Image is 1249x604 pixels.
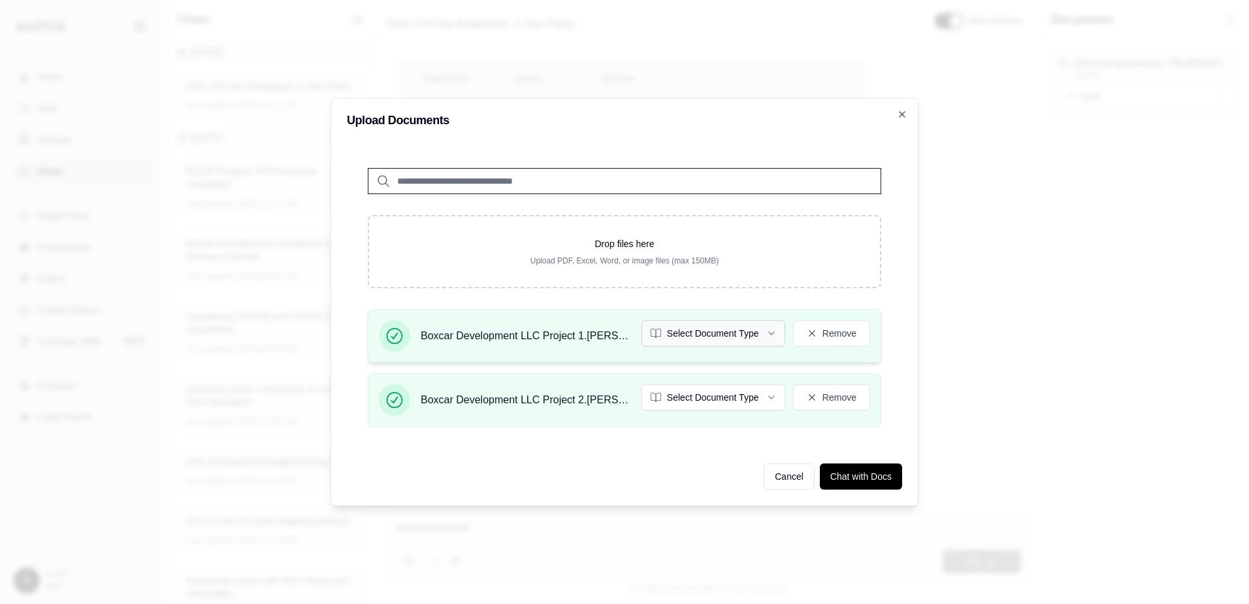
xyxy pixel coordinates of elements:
button: Cancel [764,463,815,490]
h2: Upload Documents [347,114,902,126]
button: Remove [793,320,870,346]
p: Upload PDF, Excel, Word, or image files (max 150MB) [390,256,859,266]
button: Remove [793,384,870,411]
button: Chat with Docs [820,463,902,490]
span: Boxcar Development LLC Project 1.[PERSON_NAME] [PERSON_NAME] Cost and Terms.pdf [421,328,631,344]
span: Boxcar Development LLC Project 2.[PERSON_NAME] [PERSON_NAME] Cost and Terms.pdf [421,392,631,408]
p: Drop files here [390,237,859,250]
